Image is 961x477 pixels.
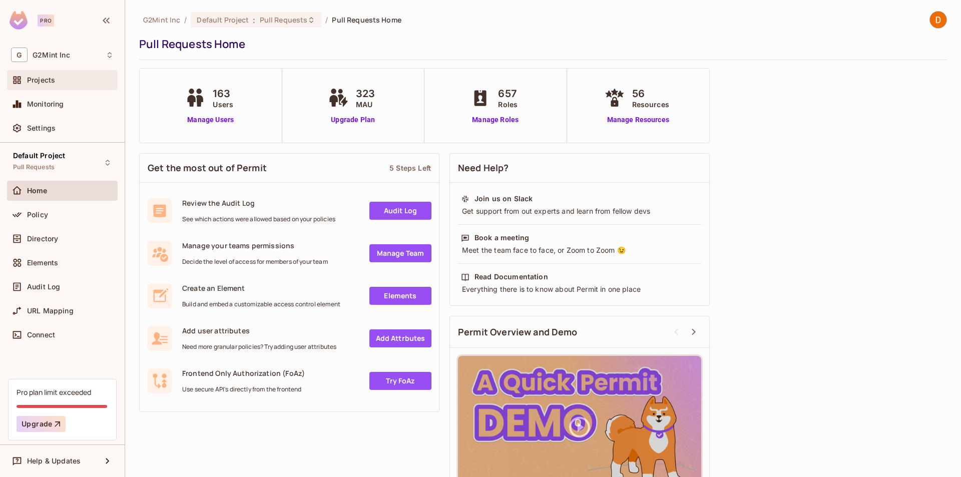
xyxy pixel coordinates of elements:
span: Resources [632,99,669,110]
span: 657 [498,86,518,101]
span: Permit Overview and Demo [458,326,578,338]
a: Manage Users [183,115,238,125]
span: Default Project [13,152,65,160]
span: Manage your teams permissions [182,241,328,250]
span: Policy [27,211,48,219]
span: Projects [27,76,55,84]
li: / [325,15,328,25]
span: Workspace: G2Mint Inc [33,51,70,59]
li: / [184,15,187,25]
span: G [11,48,28,62]
a: Audit Log [369,202,431,220]
span: the active workspace [143,15,180,25]
a: Elements [369,287,431,305]
span: Users [213,99,233,110]
span: Pull Requests [13,163,55,171]
span: Roles [498,99,518,110]
div: 5 Steps Left [389,163,431,173]
div: Join us on Slack [474,194,533,204]
a: Manage Resources [602,115,674,125]
div: Book a meeting [474,233,529,243]
img: Dhimitri Jorgji [930,12,946,28]
span: Pull Requests [260,15,308,25]
a: Add Attrbutes [369,329,431,347]
div: Pro plan limit exceeded [17,387,91,397]
span: Add user attributes [182,326,336,335]
span: Connect [27,331,55,339]
span: See which actions were allowed based on your policies [182,215,335,223]
div: Meet the team face to face, or Zoom to Zoom 😉 [461,245,698,255]
a: Manage Team [369,244,431,262]
span: Settings [27,124,56,132]
span: Help & Updates [27,457,81,465]
span: Decide the level of access for members of your team [182,258,328,266]
span: : [252,16,256,24]
div: Read Documentation [474,272,548,282]
a: Upgrade Plan [326,115,380,125]
span: Use secure API's directly from the frontend [182,385,305,393]
span: 163 [213,86,233,101]
span: Default Project [197,15,249,25]
span: URL Mapping [27,307,74,315]
div: Everything there is to know about Permit in one place [461,284,698,294]
span: Review the Audit Log [182,198,335,208]
span: Build and embed a customizable access control element [182,300,340,308]
span: Need more granular policies? Try adding user attributes [182,343,336,351]
span: Frontend Only Authorization (FoAz) [182,368,305,378]
div: Pull Requests Home [139,37,942,52]
a: Try FoAz [369,372,431,390]
span: 56 [632,86,669,101]
span: Pull Requests Home [332,15,401,25]
span: Need Help? [458,162,509,174]
span: Audit Log [27,283,60,291]
div: Get support from out experts and learn from fellow devs [461,206,698,216]
span: Elements [27,259,58,267]
span: MAU [356,99,375,110]
div: Pro [38,15,54,27]
a: Manage Roles [468,115,523,125]
span: Monitoring [27,100,64,108]
span: 323 [356,86,375,101]
span: Get the most out of Permit [148,162,267,174]
span: Home [27,187,48,195]
span: Directory [27,235,58,243]
span: Create an Element [182,283,340,293]
img: SReyMgAAAABJRU5ErkJggg== [10,11,28,30]
button: Upgrade [17,416,66,432]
